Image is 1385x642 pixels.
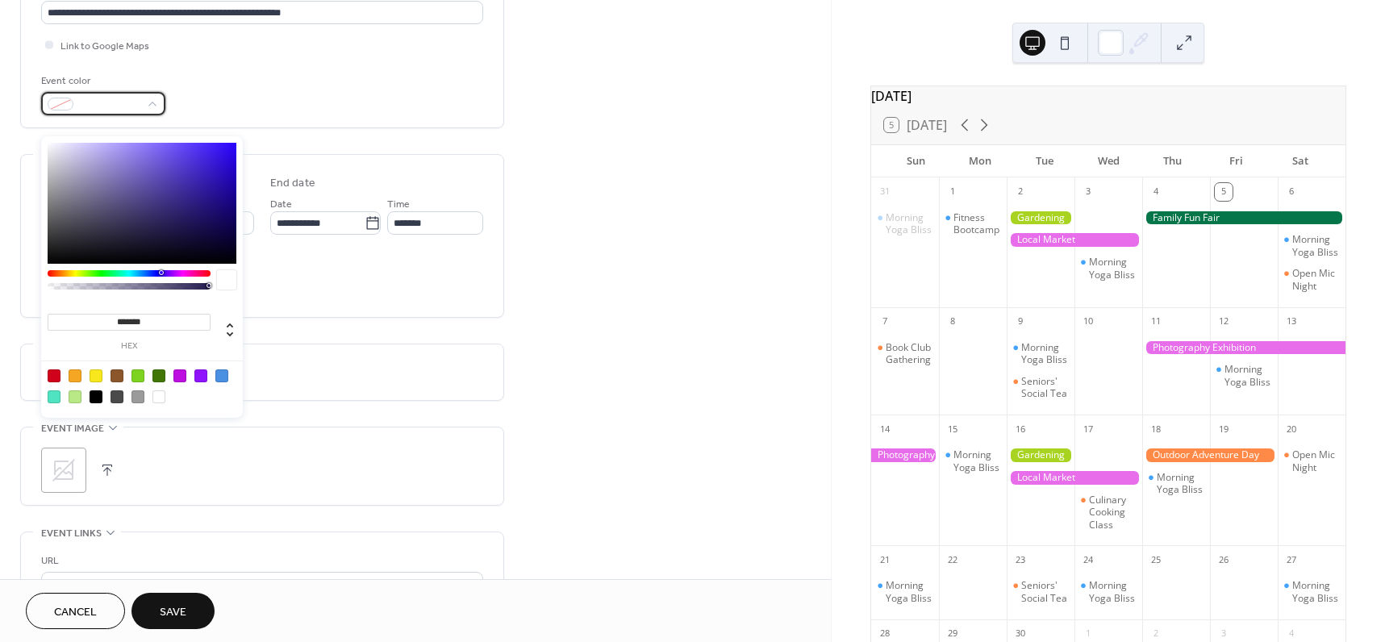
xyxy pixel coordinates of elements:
div: 31 [876,183,894,201]
div: Morning Yoga Bliss [1278,233,1345,258]
div: 20 [1283,420,1300,438]
span: Time [387,196,410,213]
div: Sat [1269,145,1333,177]
div: Morning Yoga Bliss [939,448,1007,473]
div: 24 [1079,551,1097,569]
div: Morning Yoga Bliss [871,579,939,604]
div: #4A4A4A [111,390,123,403]
div: Open Mic Night [1278,267,1345,292]
div: 10 [1079,313,1097,331]
div: 15 [944,420,962,438]
div: #7ED321 [131,369,144,382]
div: 2 [1012,183,1029,201]
div: Morning Yoga Bliss [1074,579,1142,604]
div: #FFFFFF [152,390,165,403]
div: #BD10E0 [173,369,186,382]
div: 26 [1215,551,1233,569]
div: Morning Yoga Bliss [1278,579,1345,604]
div: Culinary Cooking Class [1074,494,1142,532]
div: 13 [1283,313,1300,331]
div: #F5A623 [69,369,81,382]
button: Cancel [26,593,125,629]
div: 7 [876,313,894,331]
label: hex [48,342,211,351]
div: Thu [1141,145,1204,177]
div: Outdoor Adventure Day [1142,448,1278,462]
div: #4A90E2 [215,369,228,382]
div: 5 [1215,183,1233,201]
div: 6 [1283,183,1300,201]
div: 9 [1012,313,1029,331]
div: #000000 [90,390,102,403]
span: Cancel [54,604,97,621]
div: Fitness Bootcamp [939,211,1007,236]
div: 11 [1147,313,1165,331]
div: Wed [1076,145,1140,177]
div: #50E3C2 [48,390,60,403]
div: [DATE] [871,86,1345,106]
div: Open Mic Night [1292,267,1339,292]
div: #8B572A [111,369,123,382]
div: End date [270,175,315,192]
div: Morning Yoga Bliss [886,211,932,236]
div: Family Fun Fair [1142,211,1345,225]
div: Morning Yoga Bliss [1142,471,1210,496]
div: Open Mic Night [1278,448,1345,473]
div: Seniors' Social Tea [1021,375,1068,400]
div: #417505 [152,369,165,382]
div: 22 [944,551,962,569]
div: Tue [1012,145,1076,177]
div: Morning Yoga Bliss [886,579,932,604]
div: URL [41,552,480,569]
span: Save [160,604,186,621]
div: Open Mic Night [1292,448,1339,473]
div: Photography Exhibition [1142,341,1345,355]
div: #9B9B9B [131,390,144,403]
div: Morning Yoga Bliss [1210,363,1278,388]
div: Local Market [1007,471,1142,485]
div: 1 [944,183,962,201]
div: Photography Exhibition [871,448,939,462]
span: Event links [41,525,102,542]
div: Book Club Gathering [871,341,939,366]
div: Sun [884,145,948,177]
div: #B8E986 [69,390,81,403]
div: #F8E71C [90,369,102,382]
div: 4 [1147,183,1165,201]
div: Culinary Cooking Class [1089,494,1136,532]
div: 12 [1215,313,1233,331]
div: Local Market [1007,233,1142,247]
div: 25 [1147,551,1165,569]
button: Save [131,593,215,629]
div: Book Club Gathering [886,341,932,366]
div: ; [41,448,86,493]
div: 16 [1012,420,1029,438]
div: Morning Yoga Bliss [1089,256,1136,281]
div: 23 [1012,551,1029,569]
div: Seniors' Social Tea [1007,579,1074,604]
div: Mon [949,145,1012,177]
div: Fri [1204,145,1268,177]
span: Date [270,196,292,213]
div: 14 [876,420,894,438]
div: Morning Yoga Bliss [1089,579,1136,604]
div: Gardening Workshop [1007,211,1074,225]
div: Gardening Workshop [1007,448,1074,462]
div: Morning Yoga Bliss [1074,256,1142,281]
div: Morning Yoga Bliss [1292,579,1339,604]
div: Seniors' Social Tea [1007,375,1074,400]
div: 21 [876,551,894,569]
div: 3 [1079,183,1097,201]
div: Morning Yoga Bliss [1224,363,1271,388]
div: 18 [1147,420,1165,438]
div: Morning Yoga Bliss [953,448,1000,473]
div: Morning Yoga Bliss [871,211,939,236]
div: Seniors' Social Tea [1021,579,1068,604]
div: Morning Yoga Bliss [1021,341,1068,366]
span: Link to Google Maps [60,38,149,55]
div: Morning Yoga Bliss [1007,341,1074,366]
div: #D0021B [48,369,60,382]
div: Event color [41,73,162,90]
div: 17 [1079,420,1097,438]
